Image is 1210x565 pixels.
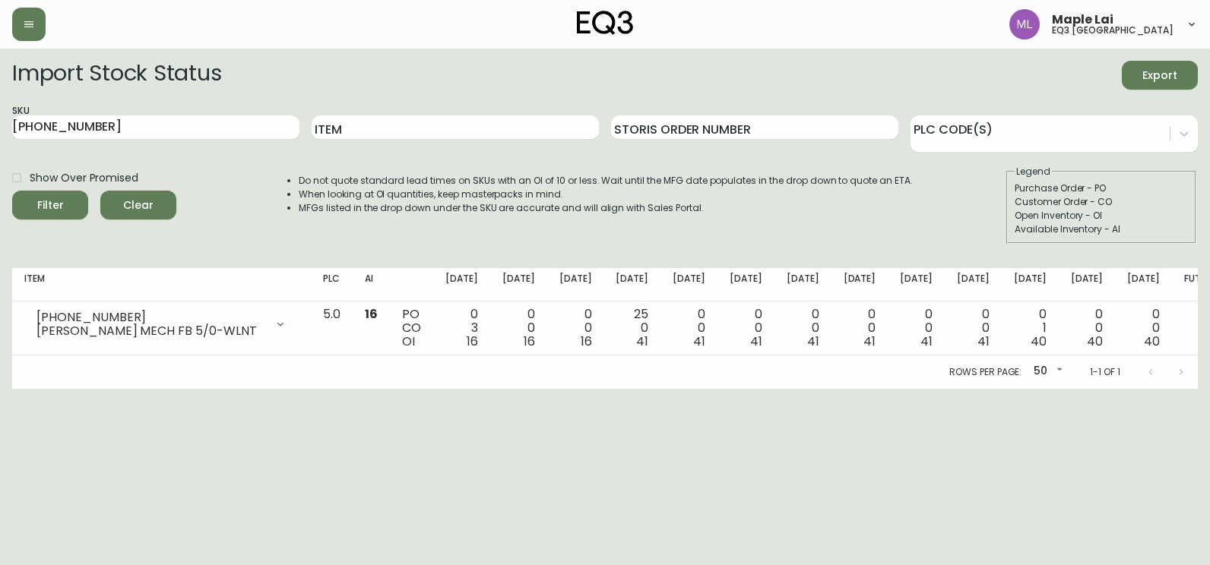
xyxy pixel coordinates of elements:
th: [DATE] [1002,268,1059,301]
span: 41 [977,333,990,350]
div: Filter [37,196,64,215]
div: 0 0 [559,308,592,349]
button: Clear [100,191,176,219]
th: [DATE] [547,268,604,301]
th: [DATE] [774,268,831,301]
span: 41 [693,333,705,350]
span: 41 [920,333,933,350]
th: [DATE] [603,268,660,301]
div: 0 0 [673,308,705,349]
th: [DATE] [945,268,1002,301]
span: 41 [636,333,648,350]
div: 0 0 [502,308,535,349]
div: 0 0 [957,308,990,349]
div: [PHONE_NUMBER] [36,311,265,324]
div: PO CO [402,308,421,349]
span: Show Over Promised [30,170,138,186]
td: 5.0 [311,301,353,355]
th: [DATE] [660,268,717,301]
th: [DATE] [831,268,888,301]
div: 0 0 [1127,308,1160,349]
div: Open Inventory - OI [1015,209,1188,223]
div: 0 0 [787,308,819,349]
div: [PHONE_NUMBER][PERSON_NAME] MECH FB 5/0-WLNT [24,308,299,341]
div: 25 0 [616,308,648,349]
h5: eq3 [GEOGRAPHIC_DATA] [1052,26,1174,35]
p: 1-1 of 1 [1090,365,1120,379]
span: 16 [581,333,592,350]
span: 16 [467,333,478,350]
th: Item [12,268,311,301]
div: Purchase Order - PO [1015,181,1188,195]
div: 0 3 [445,308,478,349]
span: OI [402,333,415,350]
span: 40 [1087,333,1103,350]
span: 41 [863,333,876,350]
h2: Import Stock Status [12,61,221,90]
span: 16 [524,333,535,350]
span: Maple Lai [1052,14,1113,26]
span: 40 [1144,333,1160,350]
li: MFGs listed in the drop down under the SKU are accurate and will align with Sales Portal. [299,201,913,215]
img: 61e28cffcf8cc9f4e300d877dd684943 [1009,9,1040,39]
div: 0 0 [730,308,762,349]
div: 0 0 [1071,308,1104,349]
th: [DATE] [1115,268,1172,301]
button: Export [1122,61,1198,90]
th: [DATE] [888,268,945,301]
th: [DATE] [717,268,774,301]
span: 41 [750,333,762,350]
th: AI [353,268,390,301]
span: Export [1134,66,1186,85]
th: [DATE] [490,268,547,301]
span: 41 [807,333,819,350]
th: PLC [311,268,353,301]
span: 16 [365,305,378,323]
th: [DATE] [1059,268,1116,301]
div: 50 [1028,359,1066,384]
legend: Legend [1015,165,1052,178]
div: 0 0 [844,308,876,349]
li: Do not quote standard lead times on SKUs with an OI of 10 or less. Wait until the MFG date popula... [299,174,913,188]
span: 40 [1031,333,1047,350]
div: 0 1 [1014,308,1047,349]
button: Filter [12,191,88,219]
li: When looking at OI quantities, keep masterpacks in mind. [299,188,913,201]
div: Customer Order - CO [1015,195,1188,209]
th: [DATE] [433,268,490,301]
div: [PERSON_NAME] MECH FB 5/0-WLNT [36,324,265,338]
p: Rows per page: [949,365,1022,379]
img: logo [577,11,633,35]
div: Available Inventory - AI [1015,223,1188,236]
div: 0 0 [900,308,933,349]
span: Clear [112,196,164,215]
